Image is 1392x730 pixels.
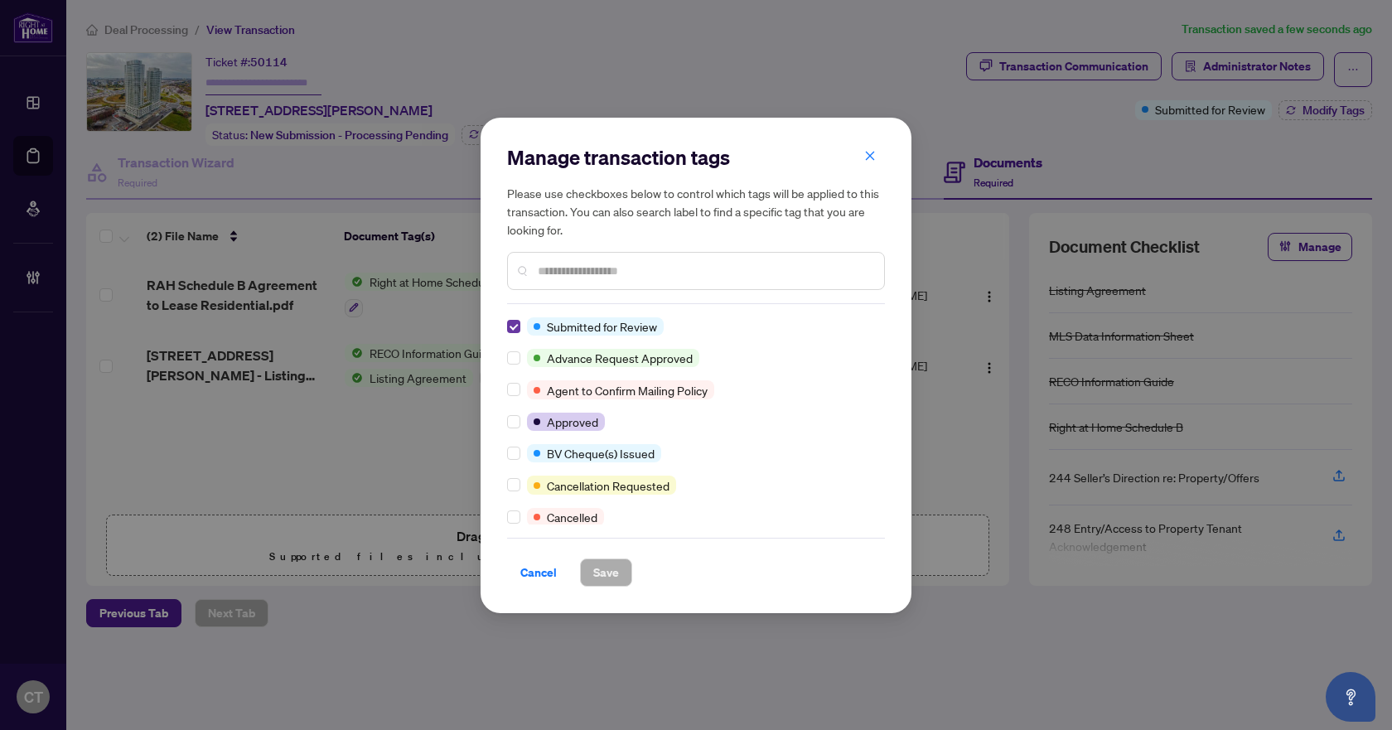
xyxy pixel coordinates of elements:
[580,558,632,587] button: Save
[864,150,876,162] span: close
[547,444,655,462] span: BV Cheque(s) Issued
[547,508,597,526] span: Cancelled
[547,381,708,399] span: Agent to Confirm Mailing Policy
[520,559,557,586] span: Cancel
[507,184,885,239] h5: Please use checkboxes below to control which tags will be applied to this transaction. You can al...
[547,413,598,431] span: Approved
[547,349,693,367] span: Advance Request Approved
[1326,672,1375,722] button: Open asap
[507,558,570,587] button: Cancel
[547,476,669,495] span: Cancellation Requested
[507,144,885,171] h2: Manage transaction tags
[547,317,657,336] span: Submitted for Review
